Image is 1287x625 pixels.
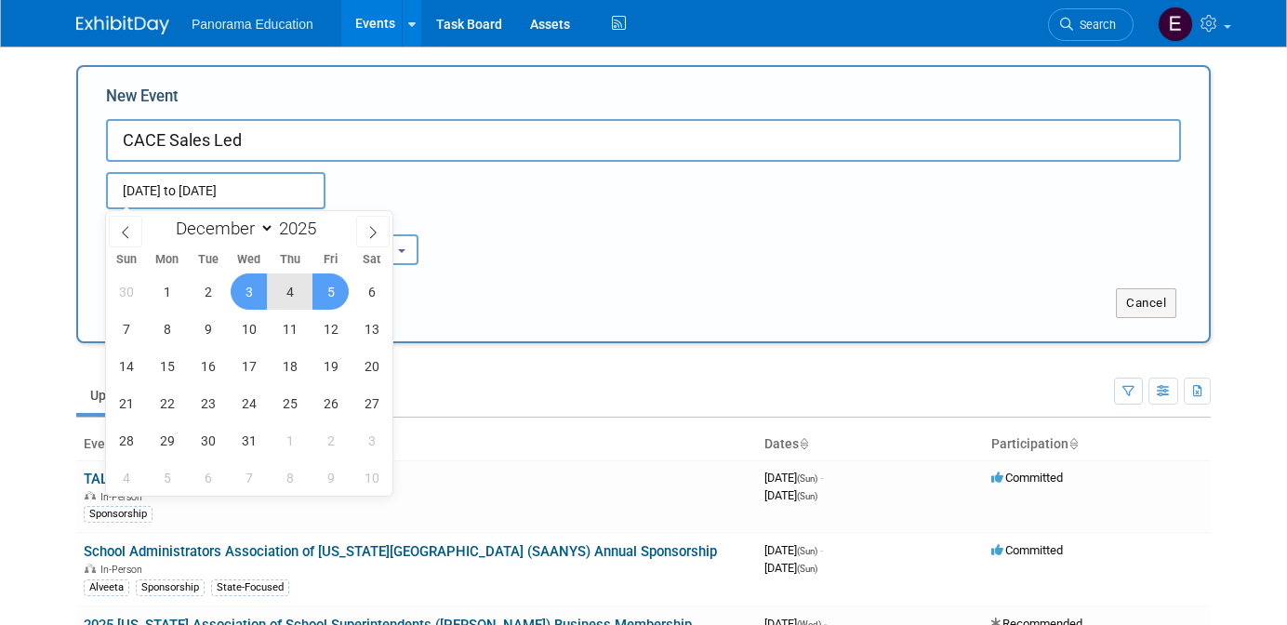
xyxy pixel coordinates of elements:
[272,385,308,421] span: December 25, 2025
[353,311,390,347] span: December 13, 2025
[149,459,185,496] span: January 5, 2026
[272,311,308,347] span: December 11, 2025
[272,459,308,496] span: January 8, 2026
[312,273,349,310] span: December 5, 2025
[231,385,267,421] span: December 24, 2025
[211,579,289,596] div: State-Focused
[231,422,267,459] span: December 31, 2025
[190,422,226,459] span: December 30, 2025
[312,385,349,421] span: December 26, 2025
[76,378,185,413] a: Upcoming33
[353,422,390,459] span: January 3, 2026
[149,311,185,347] span: December 8, 2025
[188,254,229,266] span: Tue
[274,218,330,239] input: Year
[190,385,226,421] span: December 23, 2025
[100,491,148,503] span: In-Person
[764,561,817,575] span: [DATE]
[231,348,267,384] span: December 17, 2025
[108,385,144,421] span: December 21, 2025
[149,422,185,459] span: December 29, 2025
[270,254,311,266] span: Thu
[106,172,325,209] input: Start Date - End Date
[353,385,390,421] span: December 27, 2025
[190,311,226,347] span: December 9, 2025
[84,543,717,560] a: School Administrators Association of [US_STATE][GEOGRAPHIC_DATA] (SAANYS) Annual Sponsorship
[108,422,144,459] span: December 28, 2025
[190,348,226,384] span: December 16, 2025
[312,311,349,347] span: December 12, 2025
[108,273,144,310] span: November 30, 2025
[764,471,823,485] span: [DATE]
[353,459,390,496] span: January 10, 2026
[272,422,308,459] span: January 1, 2026
[231,459,267,496] span: January 7, 2026
[352,254,392,266] span: Sat
[149,385,185,421] span: December 22, 2025
[797,546,817,556] span: (Sun)
[147,254,188,266] span: Mon
[106,254,147,266] span: Sun
[106,209,264,233] div: Attendance / Format:
[108,459,144,496] span: January 4, 2026
[797,473,817,484] span: (Sun)
[149,273,185,310] span: December 1, 2025
[991,543,1063,557] span: Committed
[229,254,270,266] span: Wed
[757,429,984,460] th: Dates
[272,273,308,310] span: December 4, 2025
[100,564,148,576] span: In-Person
[797,564,817,574] span: (Sun)
[85,564,96,573] img: In-Person Event
[1048,8,1134,41] a: Search
[292,209,450,233] div: Participation:
[272,348,308,384] span: December 18, 2025
[136,579,205,596] div: Sponsorship
[1116,288,1176,318] button: Cancel
[149,348,185,384] span: December 15, 2025
[1073,18,1116,32] span: Search
[1158,7,1193,42] img: External Events Calendar
[312,459,349,496] span: January 9, 2026
[820,543,823,557] span: -
[190,459,226,496] span: January 6, 2026
[84,471,206,487] a: TALAS Sponsorship
[797,491,817,501] span: (Sun)
[312,422,349,459] span: January 2, 2026
[76,429,757,460] th: Event
[106,86,179,114] label: New Event
[84,579,129,596] div: Alveeta
[353,273,390,310] span: December 6, 2025
[106,119,1181,162] input: Name of Trade Show / Conference
[190,273,226,310] span: December 2, 2025
[108,311,144,347] span: December 7, 2025
[85,491,96,500] img: In-Person Event
[799,436,808,451] a: Sort by Start Date
[984,429,1211,460] th: Participation
[84,506,153,523] div: Sponsorship
[764,543,823,557] span: [DATE]
[76,16,169,34] img: ExhibitDay
[231,311,267,347] span: December 10, 2025
[312,348,349,384] span: December 19, 2025
[108,348,144,384] span: December 14, 2025
[231,273,267,310] span: December 3, 2025
[192,17,313,32] span: Panorama Education
[311,254,352,266] span: Fri
[820,471,823,485] span: -
[353,348,390,384] span: December 20, 2025
[1068,436,1078,451] a: Sort by Participation Type
[167,217,274,240] select: Month
[991,471,1063,485] span: Committed
[764,488,817,502] span: [DATE]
